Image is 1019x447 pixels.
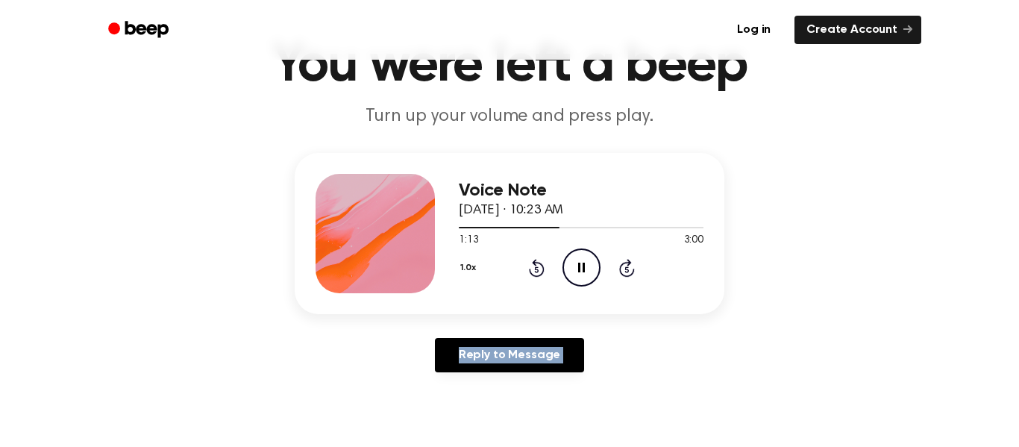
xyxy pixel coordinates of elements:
button: 1.0x [459,255,481,281]
p: Turn up your volume and press play. [223,104,796,129]
a: Create Account [794,16,921,44]
a: Reply to Message [435,338,584,372]
span: 3:00 [684,233,703,248]
span: [DATE] · 10:23 AM [459,204,563,217]
h3: Voice Note [459,181,703,201]
span: 1:13 [459,233,478,248]
a: Beep [98,16,182,45]
h1: You were left a beep [128,39,891,93]
a: Log in [722,13,786,47]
